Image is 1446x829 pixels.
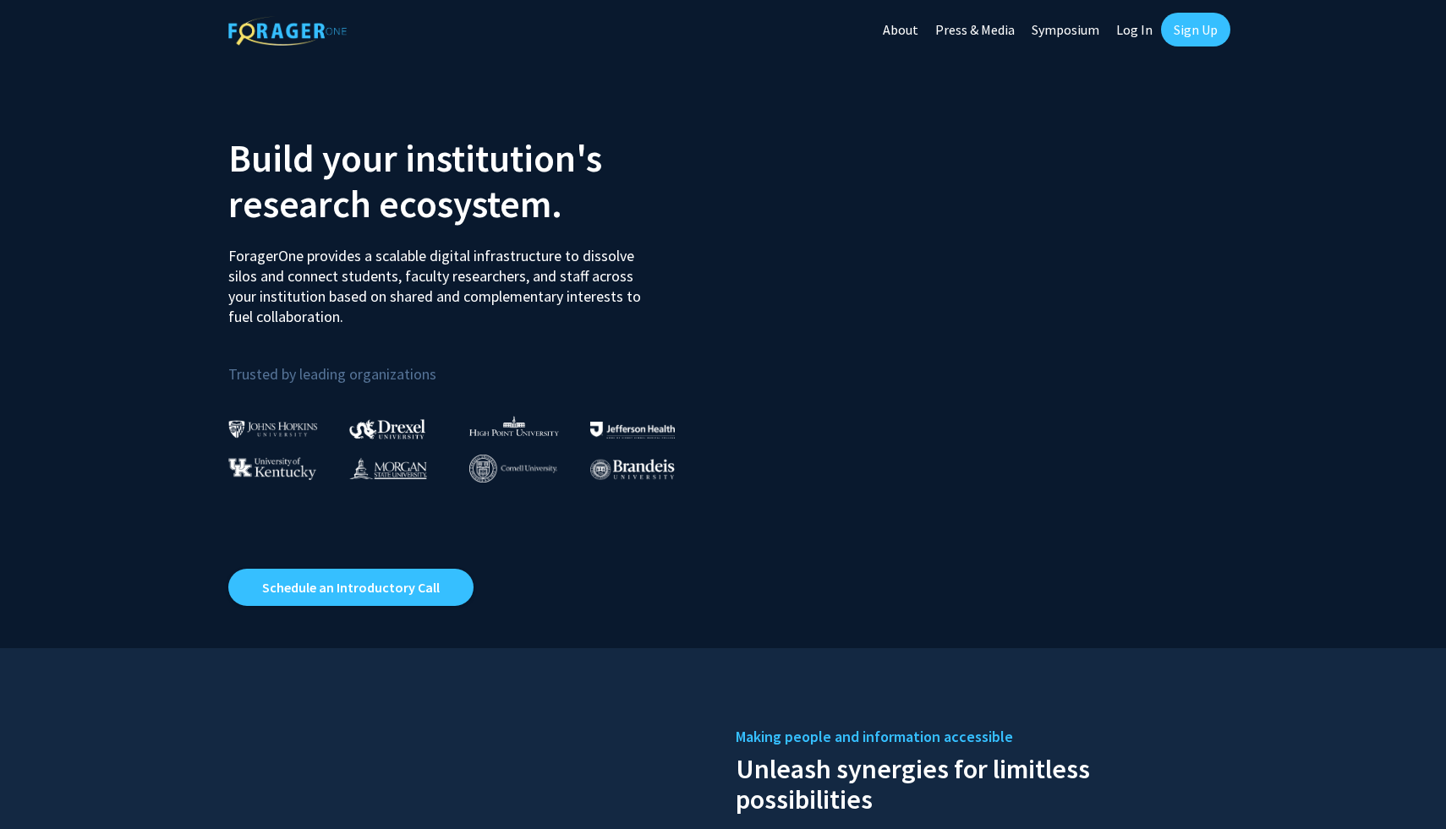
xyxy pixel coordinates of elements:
[590,459,675,480] img: Brandeis University
[228,420,318,438] img: Johns Hopkins University
[349,419,425,439] img: Drexel University
[736,724,1218,750] h5: Making people and information accessible
[228,569,474,606] a: Opens in a new tab
[349,457,427,479] img: Morgan State University
[228,16,347,46] img: ForagerOne Logo
[469,455,557,483] img: Cornell University
[228,457,316,480] img: University of Kentucky
[228,135,710,226] h2: Build your institution's research ecosystem.
[228,233,653,327] p: ForagerOne provides a scalable digital infrastructure to dissolve silos and connect students, fac...
[469,416,559,436] img: High Point University
[590,422,675,438] img: Thomas Jefferson University
[736,750,1218,815] h2: Unleash synergies for limitless possibilities
[1161,13,1230,46] a: Sign Up
[228,341,710,387] p: Trusted by leading organizations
